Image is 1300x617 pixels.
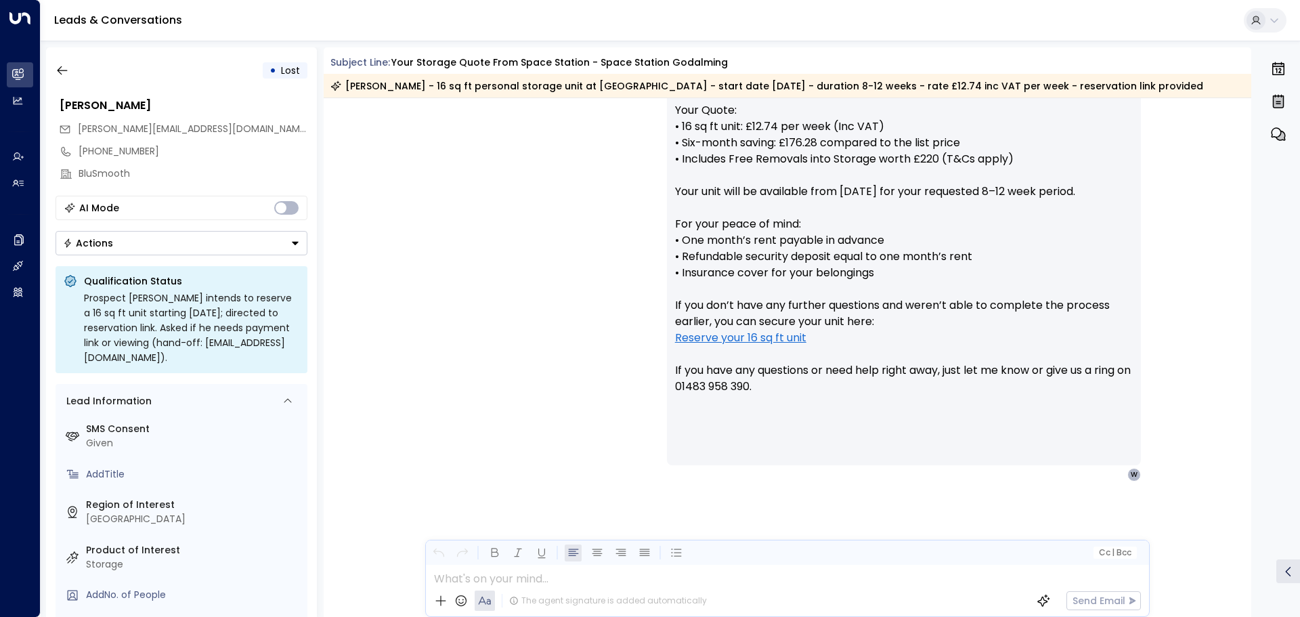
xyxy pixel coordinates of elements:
[86,543,302,557] label: Product of Interest
[391,56,728,70] div: Your storage quote from Space Station - Space Station Godalming
[1127,468,1141,482] div: W
[84,274,299,288] p: Qualification Status
[86,436,302,450] div: Given
[86,557,302,572] div: Storage
[330,79,1203,93] div: [PERSON_NAME] - 16 sq ft personal storage unit at [GEOGRAPHIC_DATA] - start date [DATE] - duratio...
[56,231,307,255] button: Actions
[675,330,806,346] a: Reserve your 16 sq ft unit
[330,56,390,69] span: Subject Line:
[430,545,447,561] button: Undo
[56,231,307,255] div: Button group with a nested menu
[86,512,302,526] div: [GEOGRAPHIC_DATA]
[62,394,152,408] div: Lead Information
[454,545,471,561] button: Redo
[86,588,302,602] div: AddNo. of People
[78,122,309,135] span: [PERSON_NAME][EMAIL_ADDRESS][DOMAIN_NAME]
[509,595,707,607] div: The agent signature is added automatically
[269,58,276,83] div: •
[1093,547,1136,559] button: Cc|Bcc
[79,201,119,215] div: AI Mode
[54,12,182,28] a: Leads & Conversations
[79,144,307,158] div: [PHONE_NUMBER]
[84,291,299,365] div: Prospect [PERSON_NAME] intends to reserve a 16 sq ft unit starting [DATE]; directed to reservatio...
[86,467,302,482] div: AddTitle
[86,498,302,512] label: Region of Interest
[63,237,113,249] div: Actions
[1112,548,1114,557] span: |
[281,64,300,77] span: Lost
[78,122,307,136] span: wilkes@blusmooth.co.uk
[675,21,1133,411] p: Hi [PERSON_NAME], To help make your move as smooth as possible, we offer a full range of packing ...
[86,422,302,436] label: SMS Consent
[60,98,307,114] div: [PERSON_NAME]
[1098,548,1131,557] span: Cc Bcc
[79,167,307,181] div: BluSmooth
